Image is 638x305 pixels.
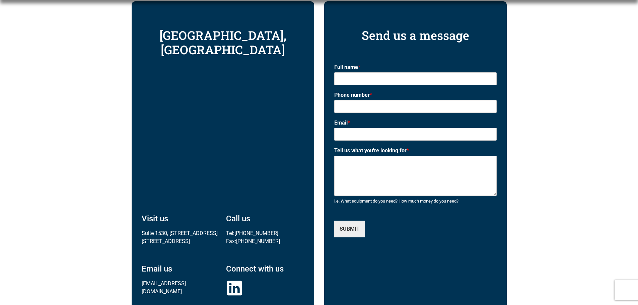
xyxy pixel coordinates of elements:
[334,221,365,237] button: SUBMIT
[142,280,186,295] a: [EMAIL_ADDRESS][DOMAIN_NAME]
[334,92,497,99] label: Phone number
[334,147,497,154] label: Tell us what you're looking for
[334,120,497,127] label: Email
[142,28,304,57] h3: [GEOGRAPHIC_DATA], [GEOGRAPHIC_DATA]
[142,265,220,273] h4: Email us
[334,28,497,43] h3: Send us a message
[142,67,304,205] iframe: Suite 1530, 355 Burrard St, Vancouver
[226,229,304,245] p: Tel: Fax:
[234,230,278,236] a: [PHONE_NUMBER]
[334,64,497,71] label: Full name
[142,215,220,223] h4: Visit us
[236,238,280,244] a: [PHONE_NUMBER]
[334,199,497,204] div: i.e. What equipment do you need? How much money do you need?
[226,215,304,223] h4: Call us
[226,265,304,273] h4: Connect with us
[142,229,220,245] p: Suite 1530, [STREET_ADDRESS] [STREET_ADDRESS]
